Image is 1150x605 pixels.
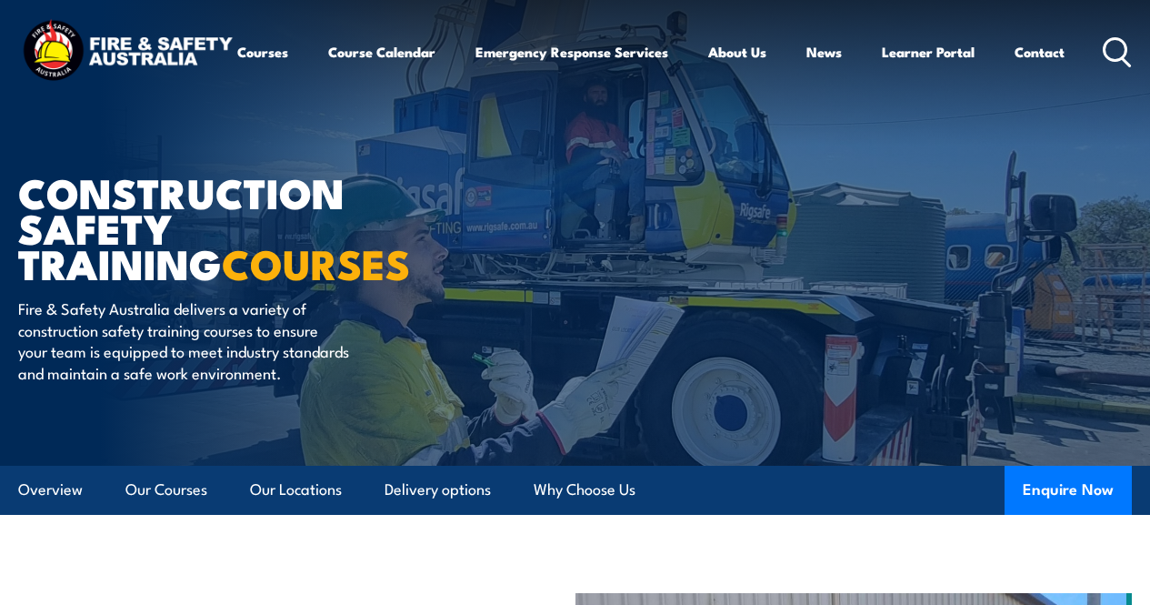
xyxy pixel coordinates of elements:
a: Our Locations [250,466,342,514]
a: Emergency Response Services [475,30,668,74]
button: Enquire Now [1005,466,1132,515]
p: Fire & Safety Australia delivers a variety of construction safety training courses to ensure your... [18,297,350,383]
a: Our Courses [125,466,207,514]
a: News [806,30,842,74]
strong: COURSES [222,231,410,294]
a: Why Choose Us [534,466,635,514]
h1: CONSTRUCTION SAFETY TRAINING [18,174,467,280]
a: Overview [18,466,83,514]
a: Learner Portal [882,30,975,74]
a: Delivery options [385,466,491,514]
a: Contact [1015,30,1065,74]
a: Courses [237,30,288,74]
a: About Us [708,30,766,74]
a: Course Calendar [328,30,435,74]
